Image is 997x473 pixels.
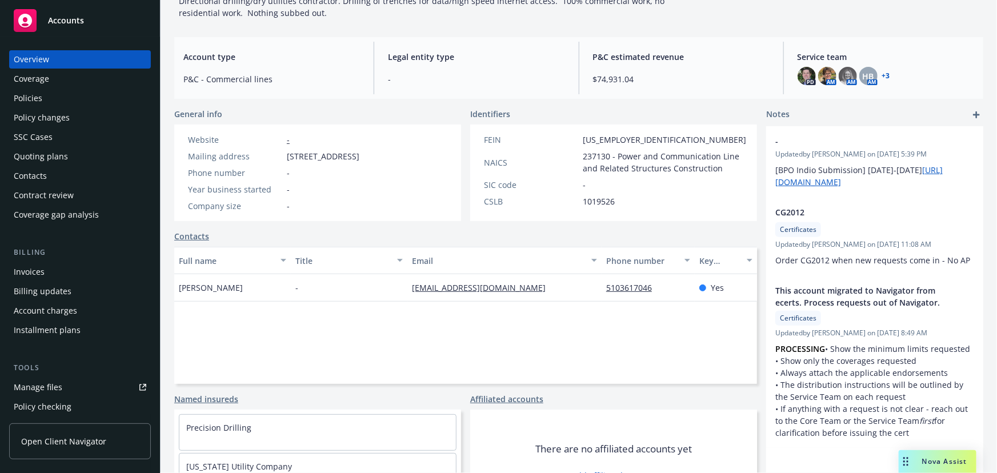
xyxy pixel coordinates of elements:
[174,230,209,242] a: Contacts
[583,150,746,174] span: 237130 - Power and Communication Line and Related Structures Construction
[9,186,151,205] a: Contract review
[14,321,81,339] div: Installment plans
[14,263,45,281] div: Invoices
[882,73,890,79] a: +3
[9,109,151,127] a: Policy changes
[593,51,770,63] span: P&C estimated revenue
[606,255,678,267] div: Phone number
[188,150,282,162] div: Mailing address
[183,73,360,85] span: P&C - Commercial lines
[412,282,555,293] a: [EMAIL_ADDRESS][DOMAIN_NAME]
[9,247,151,258] div: Billing
[798,67,816,85] img: photo
[14,378,62,396] div: Manage files
[775,343,825,354] strong: PROCESSING
[583,195,615,207] span: 1019526
[484,179,578,191] div: SIC code
[287,134,290,145] a: -
[470,393,543,405] a: Affiliated accounts
[287,167,290,179] span: -
[14,70,49,88] div: Coverage
[388,73,564,85] span: -
[14,167,47,185] div: Contacts
[9,398,151,416] a: Policy checking
[287,150,359,162] span: [STREET_ADDRESS]
[9,167,151,185] a: Contacts
[775,255,970,266] span: Order CG2012 when new requests come in - No AP
[412,255,584,267] div: Email
[766,197,983,275] div: CG2012CertificatesUpdatedby [PERSON_NAME] on [DATE] 11:08 AMOrder CG2012 when new requests come i...
[295,255,390,267] div: Title
[14,302,77,320] div: Account charges
[775,135,944,147] span: -
[711,282,724,294] span: Yes
[919,415,934,426] em: first
[183,51,360,63] span: Account type
[606,282,661,293] a: 5103617046
[295,282,298,294] span: -
[9,378,151,396] a: Manage files
[798,51,974,63] span: Service team
[9,147,151,166] a: Quoting plans
[775,164,974,188] p: [BPO Indio Submission] [DATE]-[DATE]
[780,313,816,323] span: Certificates
[9,89,151,107] a: Policies
[14,109,70,127] div: Policy changes
[775,328,974,338] span: Updated by [PERSON_NAME] on [DATE] 8:49 AM
[775,284,944,308] span: This account migrated to Navigator from ecerts. Process requests out of Navigator.
[21,435,106,447] span: Open Client Navigator
[179,282,243,294] span: [PERSON_NAME]
[699,255,740,267] div: Key contact
[899,450,913,473] div: Drag to move
[179,255,274,267] div: Full name
[14,147,68,166] div: Quoting plans
[695,247,757,274] button: Key contact
[14,398,71,416] div: Policy checking
[9,206,151,224] a: Coverage gap analysis
[766,275,983,448] div: This account migrated to Navigator from ecerts. Process requests out of Navigator.CertificatesUpd...
[174,108,222,120] span: General info
[602,247,695,274] button: Phone number
[14,128,53,146] div: SSC Cases
[593,73,770,85] span: $74,931.04
[9,50,151,69] a: Overview
[9,321,151,339] a: Installment plans
[535,442,692,456] span: There are no affiliated accounts yet
[407,247,602,274] button: Email
[14,282,71,300] div: Billing updates
[14,50,49,69] div: Overview
[583,134,746,146] span: [US_EMPLOYER_IDENTIFICATION_NUMBER]
[9,302,151,320] a: Account charges
[188,183,282,195] div: Year business started
[899,450,976,473] button: Nova Assist
[287,200,290,212] span: -
[186,422,251,433] a: Precision Drilling
[9,5,151,37] a: Accounts
[775,343,974,439] p: • Show the minimum limits requested • Show only the coverages requested • Always attach the appli...
[775,149,974,159] span: Updated by [PERSON_NAME] on [DATE] 5:39 PM
[970,108,983,122] a: add
[9,362,151,374] div: Tools
[780,225,816,235] span: Certificates
[174,393,238,405] a: Named insureds
[9,282,151,300] a: Billing updates
[470,108,510,120] span: Identifiers
[766,108,790,122] span: Notes
[14,89,42,107] div: Policies
[583,179,586,191] span: -
[818,67,836,85] img: photo
[188,200,282,212] div: Company size
[287,183,290,195] span: -
[839,67,857,85] img: photo
[775,239,974,250] span: Updated by [PERSON_NAME] on [DATE] 11:08 AM
[484,134,578,146] div: FEIN
[9,263,151,281] a: Invoices
[484,157,578,169] div: NAICS
[9,70,151,88] a: Coverage
[775,206,944,218] span: CG2012
[186,461,292,472] a: [US_STATE] Utility Company
[922,456,967,466] span: Nova Assist
[188,134,282,146] div: Website
[48,16,84,25] span: Accounts
[188,167,282,179] div: Phone number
